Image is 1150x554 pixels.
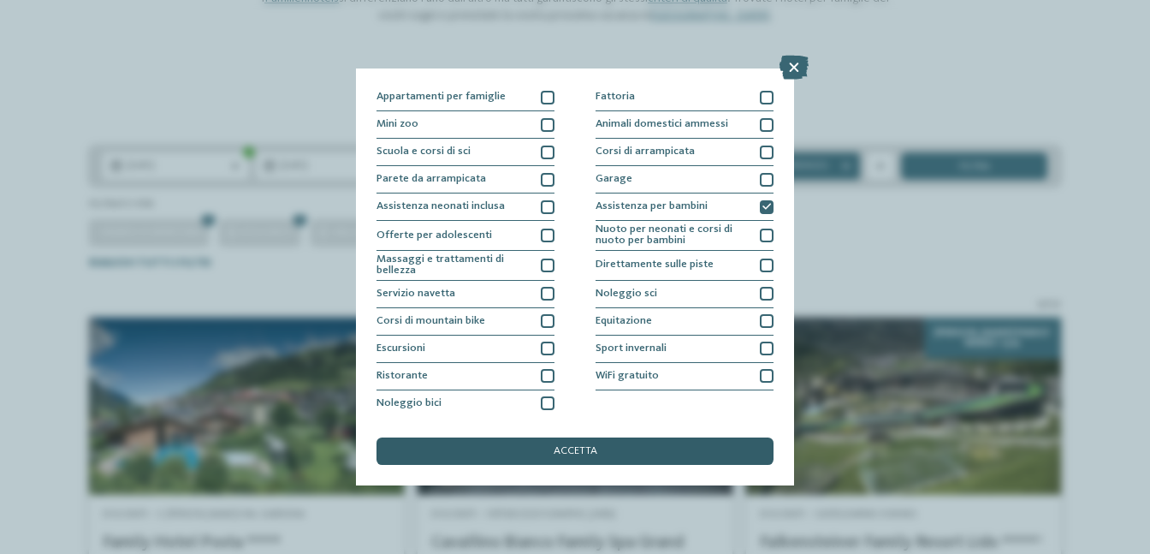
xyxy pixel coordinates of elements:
[376,343,425,354] span: Escursioni
[376,146,471,158] span: Scuola e corsi di sci
[596,259,714,271] span: Direttamente sulle piste
[376,230,492,241] span: Offerte per adolescenti
[596,343,667,354] span: Sport invernali
[596,201,708,212] span: Assistenza per bambini
[376,92,506,103] span: Appartamenti per famiglie
[596,119,728,130] span: Animali domestici ammessi
[596,224,750,247] span: Nuoto per neonati e corsi di nuoto per bambini
[596,371,659,382] span: WiFi gratuito
[376,398,442,409] span: Noleggio bici
[596,146,695,158] span: Corsi di arrampicata
[376,254,531,277] span: Massaggi e trattamenti di bellezza
[596,316,652,327] span: Equitazione
[596,92,635,103] span: Fattoria
[376,316,485,327] span: Corsi di mountain bike
[376,371,428,382] span: Ristorante
[554,446,597,457] span: accetta
[596,174,632,185] span: Garage
[376,174,486,185] span: Parete da arrampicata
[376,119,418,130] span: Mini zoo
[376,201,505,212] span: Assistenza neonati inclusa
[596,289,657,300] span: Noleggio sci
[376,289,455,300] span: Servizio navetta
